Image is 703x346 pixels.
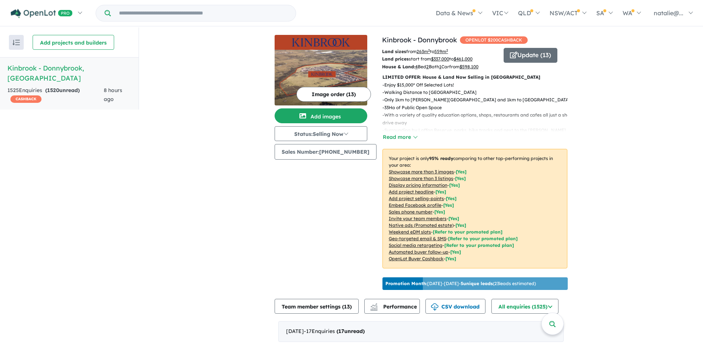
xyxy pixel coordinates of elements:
span: CASHBACK [10,95,42,103]
p: [DATE] - [DATE] - ( 23 leads estimated) [385,280,536,287]
a: Kinbrook - Donnybrook [382,36,457,44]
span: [Yes] [450,249,461,255]
span: 17 [338,328,344,334]
span: 13 [344,303,350,310]
sup: 2 [446,48,448,52]
p: - Enjoy $15,000* Off Selected Lots! [382,81,573,89]
b: 95 % ready [429,156,453,161]
img: Kinbrook - Donnybrook [275,50,367,105]
u: OpenLot Buyer Cashback [389,256,444,261]
span: Performance [371,303,417,310]
span: [Yes] [455,222,466,228]
p: - Surrounding by Laffan Reserve, parks, bike tracks and next to the [PERSON_NAME][GEOGRAPHIC_DATA] [382,127,573,142]
u: $ 337,000 [431,56,449,62]
p: LIMITED OFFER: House & Land Now Selling in [GEOGRAPHIC_DATA] [382,74,567,81]
img: Openlot PRO Logo White [11,9,73,18]
button: CSV download [425,299,485,314]
div: 1525 Enquir ies [7,86,104,104]
button: Add images [275,108,367,123]
p: - 33Ha of Public Open Space [382,104,573,111]
span: [Refer to your promoted plan] [448,236,518,241]
span: - 17 Enquir ies [304,328,365,334]
img: download icon [431,303,438,311]
span: to [449,56,472,62]
u: Native ads (Promoted estate) [389,222,454,228]
span: [ Yes ] [449,182,460,188]
button: Update (13) [504,48,557,63]
span: [Refer to your promoted plan] [444,242,514,248]
u: 1 [439,64,441,69]
strong: ( unread) [45,87,80,94]
a: Kinbrook - Donnybrook LogoKinbrook - Donnybrook [275,35,367,105]
u: 4 [415,64,418,69]
b: House & Land: [382,64,415,69]
b: 5 unique leads [461,281,493,286]
button: All enquiries (1525) [491,299,558,314]
u: 559 m [434,49,448,54]
u: Showcase more than 3 listings [389,176,453,181]
u: Showcase more than 3 images [389,169,454,174]
p: - With a variety of quality education options, shops, restaurants and cafes all just a short driv... [382,111,573,127]
button: Team member settings (13) [275,299,359,314]
span: [ Yes ] [435,189,446,195]
u: Automated buyer follow-up [389,249,448,255]
span: natalie@... [654,9,683,17]
p: Bed Bath Car from [382,63,498,71]
span: OPENLOT $ 200 CASHBACK [460,36,528,44]
b: Promotion Month: [385,281,427,286]
img: Kinbrook - Donnybrook Logo [278,38,364,47]
span: [ Yes ] [448,216,459,221]
u: Social media retargeting [389,242,442,248]
p: - Walking Distance to [GEOGRAPHIC_DATA] [382,89,573,96]
span: 8 hours ago [104,87,122,102]
u: Invite your team members [389,216,447,221]
p: Your project is only comparing to other top-performing projects in your area: - - - - - - - - - -... [382,149,567,268]
u: Add project headline [389,189,434,195]
button: Add projects and builders [33,35,114,50]
u: $ 461,000 [454,56,472,62]
p: from [382,48,498,55]
u: Embed Facebook profile [389,202,441,208]
u: Display pricing information [389,182,447,188]
b: Land sizes [382,49,406,54]
button: Image order (13) [296,87,371,102]
p: start from [382,55,498,63]
p: - Only 1km to [PERSON_NAME][GEOGRAPHIC_DATA] and 1km to [GEOGRAPHIC_DATA] [382,96,573,104]
button: Sales Number:[PHONE_NUMBER] [275,144,377,160]
span: to [430,49,448,54]
span: 1520 [47,87,59,94]
b: Land prices [382,56,409,62]
img: bar-chart.svg [370,306,378,310]
span: [ Yes ] [443,202,454,208]
h5: Kinbrook - Donnybrook , [GEOGRAPHIC_DATA] [7,63,131,83]
button: Read more [382,133,417,141]
u: $ 598,100 [460,64,478,69]
img: line-chart.svg [371,303,377,307]
span: [ Yes ] [455,176,466,181]
input: Try estate name, suburb, builder or developer [112,5,294,21]
span: [ Yes ] [456,169,467,174]
u: Sales phone number [389,209,432,215]
span: [ Yes ] [434,209,445,215]
div: [DATE] [278,321,564,342]
button: Status:Selling Now [275,126,367,141]
u: Add project selling-points [389,196,444,201]
u: Geo-targeted email & SMS [389,236,446,241]
strong: ( unread) [336,328,365,334]
span: [ Yes ] [446,196,457,201]
u: Weekend eDM slots [389,229,431,235]
u: 2 [426,64,429,69]
button: Performance [364,299,420,314]
u: 263 m [417,49,430,54]
sup: 2 [428,48,430,52]
span: [Yes] [445,256,456,261]
span: [Refer to your promoted plan] [433,229,503,235]
img: sort.svg [13,40,20,45]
